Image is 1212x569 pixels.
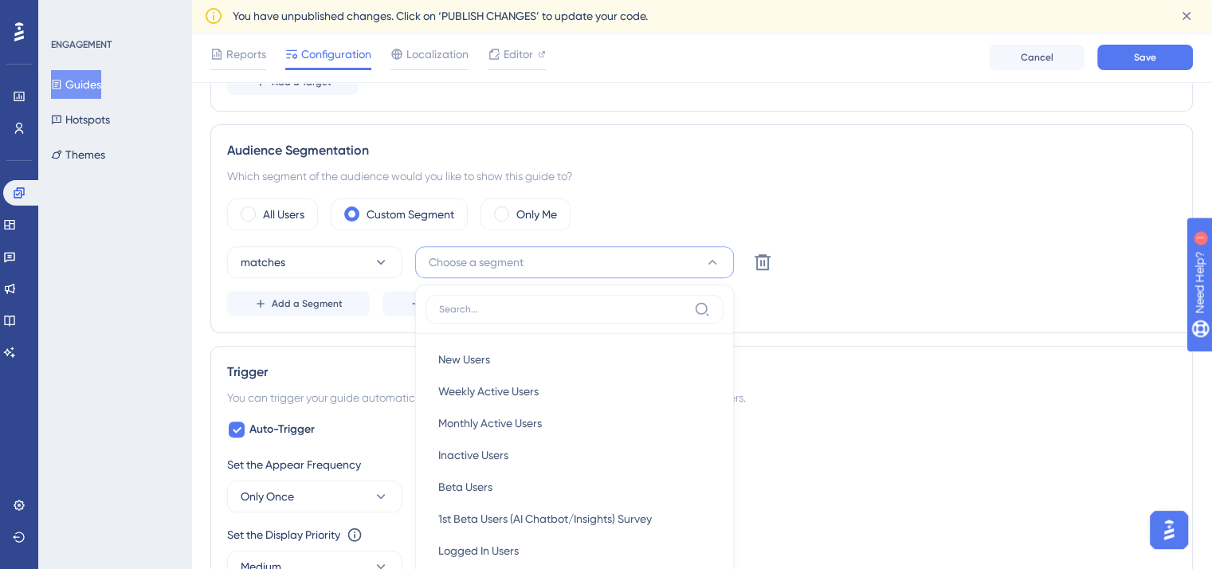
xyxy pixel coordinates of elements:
span: Localization [406,45,469,64]
span: Save [1134,51,1156,64]
span: Beta Users [438,477,492,496]
div: Which segment of the audience would you like to show this guide to? [227,167,1176,186]
div: Set the Display Priority [227,525,340,544]
span: Cancel [1021,51,1053,64]
label: Custom Segment [367,205,454,224]
button: Weekly Active Users [426,375,724,407]
span: Logged In Users [438,541,519,560]
button: Logged In Users [426,535,724,567]
div: Set the Appear Frequency [227,455,1176,474]
span: Add a Segment [272,297,343,310]
div: Audience Segmentation [227,141,1176,160]
span: Reports [226,45,266,64]
span: Inactive Users [438,445,508,465]
iframe: UserGuiding AI Assistant Launcher [1145,506,1193,554]
label: Only Me [516,205,557,224]
span: Only Once [241,487,294,506]
span: Auto-Trigger [249,420,315,439]
button: New Users [426,343,724,375]
button: Inactive Users [426,439,724,471]
span: Configuration [301,45,371,64]
input: Search... [439,303,688,316]
span: Choose a segment [429,253,524,272]
button: Add a Segment [227,291,370,316]
span: 1st Beta Users (AI Chatbot/Insights) Survey [438,509,652,528]
button: Cancel [989,45,1085,70]
span: Weekly Active Users [438,382,539,401]
button: Themes [51,140,105,169]
span: Editor [504,45,533,64]
button: matches [227,246,402,278]
button: Save [1097,45,1193,70]
span: matches [241,253,285,272]
div: You can trigger your guide automatically when the target URL is visited, and/or use the custom tr... [227,388,1176,407]
label: All Users [263,205,304,224]
div: ENGAGEMENT [51,38,112,51]
span: New Users [438,350,490,369]
button: Create a Segment [382,291,538,316]
button: Hotspots [51,105,110,134]
button: Only Once [227,481,402,512]
button: Choose a segment [415,246,734,278]
button: Monthly Active Users [426,407,724,439]
button: 1st Beta Users (AI Chatbot/Insights) Survey [426,503,724,535]
div: Trigger [227,363,1176,382]
span: Monthly Active Users [438,414,542,433]
button: Guides [51,70,101,99]
button: Beta Users [426,471,724,503]
div: 1 [111,8,116,21]
span: You have unpublished changes. Click on ‘PUBLISH CHANGES’ to update your code. [233,6,648,26]
span: Need Help? [37,4,100,23]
